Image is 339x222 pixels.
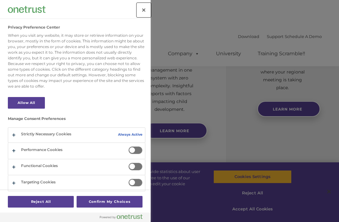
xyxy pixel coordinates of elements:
h3: Manage Consent Preferences [8,116,145,124]
img: Company Logo [8,6,46,13]
button: Confirm My Choices [77,196,143,208]
img: Powered by OneTrust Opens in a new Tab [100,214,143,219]
div: When you visit any website, it may store or retrieve information on your browser, mostly in the f... [8,33,145,89]
a: Powered by OneTrust Opens in a new Tab [100,214,148,222]
button: Close [137,3,151,17]
button: Allow All [8,97,45,109]
div: Company Logo [8,3,46,16]
h2: Privacy Preference Center [8,25,60,30]
button: Reject All [8,196,74,208]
